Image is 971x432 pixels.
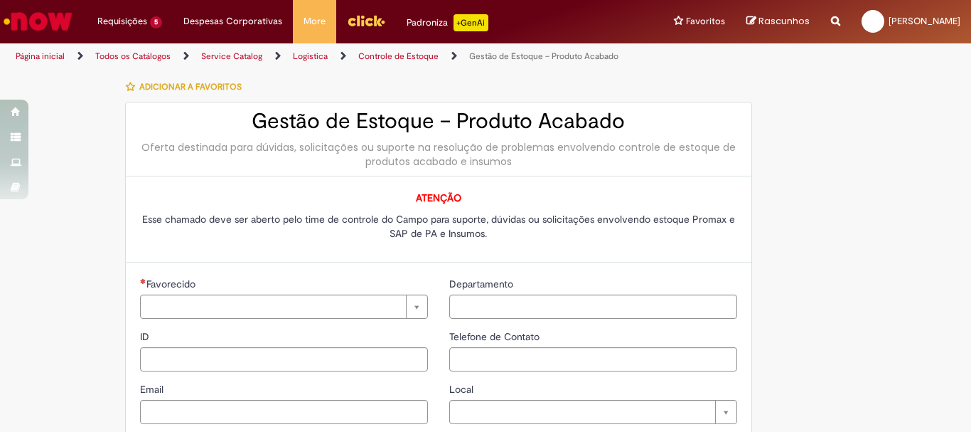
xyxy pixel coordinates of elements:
img: click_logo_yellow_360x200.png [347,10,385,31]
span: More [304,14,326,28]
p: Esse chamado deve ser aberto pelo time de controle do Campo para suporte, dúvidas ou solicitações... [140,212,737,241]
a: Todos os Catálogos [95,51,171,62]
img: ServiceNow [1,7,75,36]
span: 5 [150,16,162,28]
a: Rascunhos [746,15,810,28]
button: Adicionar a Favoritos [125,72,250,102]
a: Logistica [293,51,328,62]
div: Padroniza [407,14,488,31]
div: Oferta destinada para dúvidas, solicitações ou suporte na resolução de problemas envolvendo contr... [140,140,737,169]
a: Gestão de Estoque – Produto Acabado [469,51,618,62]
a: Limpar campo Favorecido [140,295,428,319]
span: ATENÇÃO [416,191,461,204]
span: Local [449,383,476,396]
input: Telefone de Contato [449,347,737,372]
span: Adicionar a Favoritos [139,81,242,93]
span: Requisições [97,14,147,28]
span: Telefone de Contato [449,330,542,343]
ul: Trilhas de página [11,43,637,70]
input: Departamento [449,295,737,319]
a: Página inicial [16,51,65,62]
span: [PERSON_NAME] [889,15,960,27]
a: Service Catalog [201,51,262,62]
input: Email [140,400,428,424]
span: Necessários - Favorecido [146,278,198,290]
a: Limpar campo Local [449,400,737,424]
span: Favoritos [686,14,725,28]
span: ID [140,330,152,343]
span: Necessários [140,278,146,284]
span: Email [140,383,166,396]
h2: Gestão de Estoque – Produto Acabado [140,110,737,133]
a: Controle de Estoque [358,51,439,62]
input: ID [140,347,428,372]
span: Rascunhos [758,14,810,28]
span: Departamento [449,278,516,290]
p: +GenAi [454,14,488,31]
span: Despesas Corporativas [183,14,282,28]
